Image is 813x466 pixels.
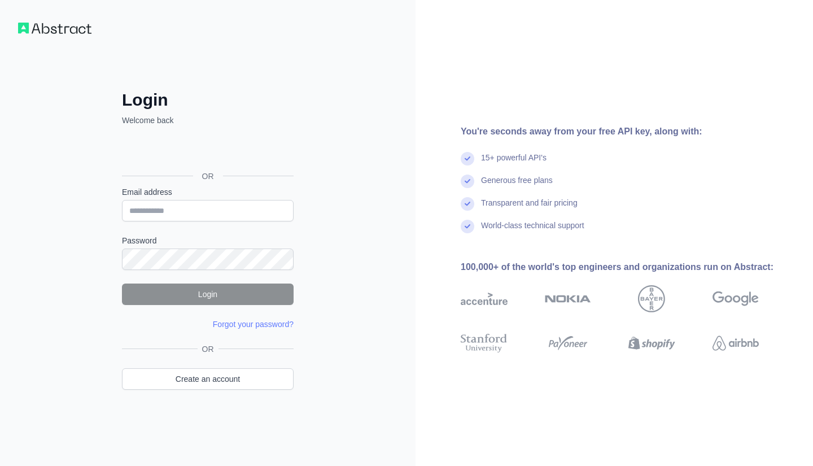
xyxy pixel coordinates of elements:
[481,175,553,197] div: Generous free plans
[122,115,294,126] p: Welcome back
[18,23,91,34] img: Workflow
[545,285,592,312] img: nokia
[461,285,508,312] img: accenture
[713,285,759,312] img: google
[481,220,584,242] div: World-class technical support
[198,343,218,355] span: OR
[213,320,294,329] a: Forgot your password?
[461,125,795,138] div: You're seconds away from your free API key, along with:
[122,90,294,110] h2: Login
[122,284,294,305] button: Login
[461,175,474,188] img: check mark
[122,186,294,198] label: Email address
[481,152,547,175] div: 15+ powerful API's
[545,332,592,355] img: payoneer
[461,220,474,233] img: check mark
[461,152,474,166] img: check mark
[461,332,508,355] img: stanford university
[193,171,223,182] span: OR
[628,332,675,355] img: shopify
[638,285,665,312] img: bayer
[461,260,795,274] div: 100,000+ of the world's top engineers and organizations run on Abstract:
[122,235,294,246] label: Password
[116,138,297,163] iframe: Sign in with Google Button
[481,197,578,220] div: Transparent and fair pricing
[122,368,294,390] a: Create an account
[461,197,474,211] img: check mark
[713,332,759,355] img: airbnb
